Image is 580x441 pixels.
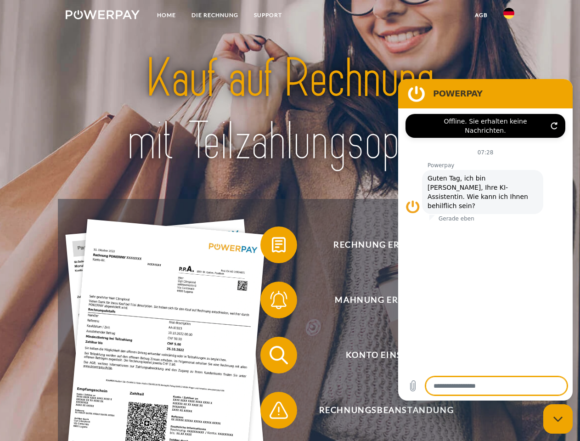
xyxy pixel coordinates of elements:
[274,392,499,429] span: Rechnungsbeanstandung
[274,337,499,373] span: Konto einsehen
[274,226,499,263] span: Rechnung erhalten?
[398,79,573,401] iframe: Messaging-Fenster
[274,282,499,318] span: Mahnung erhalten?
[260,392,499,429] button: Rechnungsbeanstandung
[267,399,290,422] img: qb_warning.svg
[467,7,496,23] a: agb
[66,10,140,19] img: logo-powerpay-white.svg
[149,7,184,23] a: Home
[543,404,573,434] iframe: Schaltfläche zum Öffnen des Messaging-Fensters; Konversation läuft
[267,233,290,256] img: qb_bill.svg
[267,288,290,311] img: qb_bell.svg
[260,337,499,373] button: Konto einsehen
[503,8,514,19] img: de
[88,44,492,176] img: title-powerpay_de.svg
[184,7,246,23] a: DIE RECHNUNG
[260,226,499,263] button: Rechnung erhalten?
[260,282,499,318] button: Mahnung erhalten?
[267,344,290,367] img: qb_search.svg
[246,7,290,23] a: SUPPORT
